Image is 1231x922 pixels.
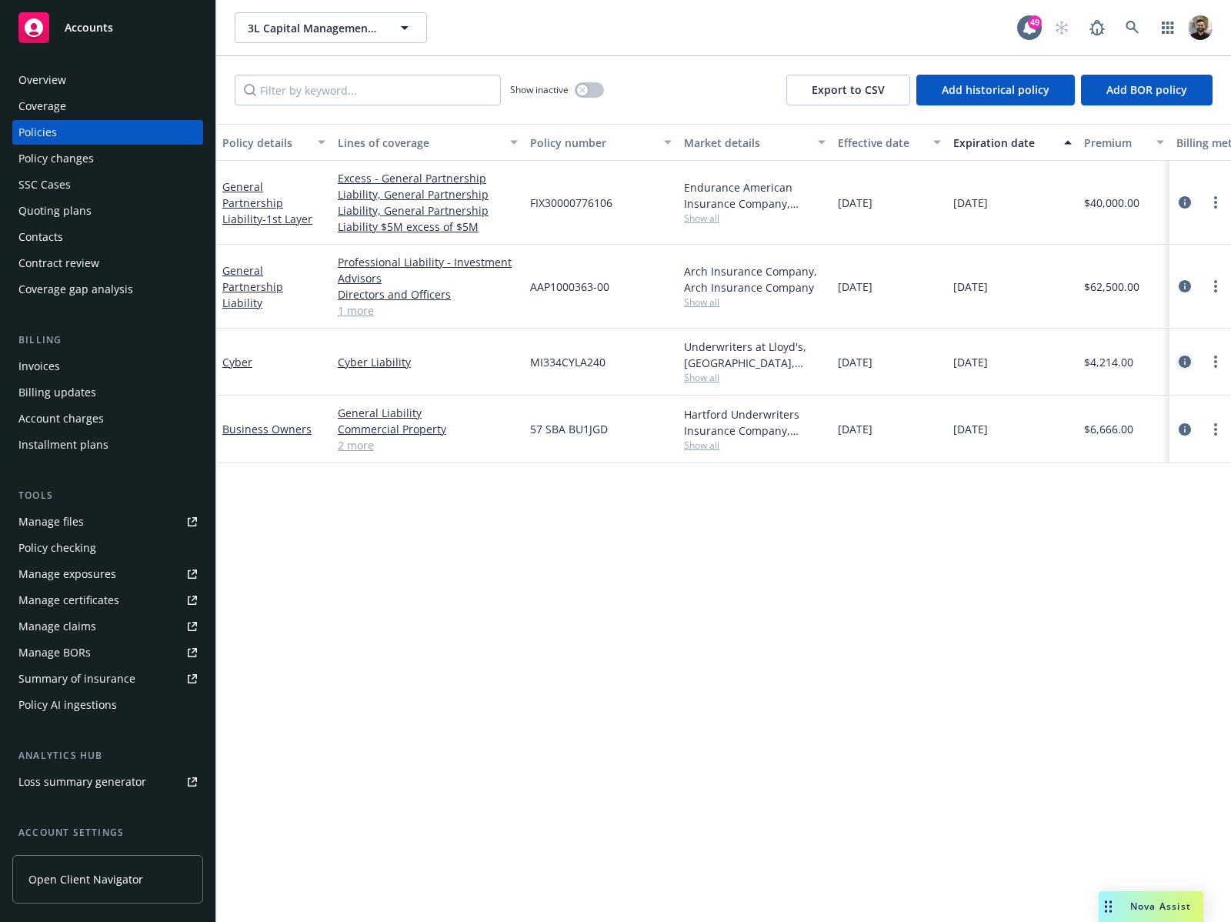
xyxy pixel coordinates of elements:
[684,263,826,296] div: Arch Insurance Company, Arch Insurance Company
[1176,420,1194,439] a: circleInformation
[838,135,924,151] div: Effective date
[1084,195,1139,211] span: $40,000.00
[12,6,203,49] a: Accounts
[18,406,104,431] div: Account charges
[222,355,252,369] a: Cyber
[916,75,1075,105] button: Add historical policy
[12,277,203,302] a: Coverage gap analysis
[12,406,203,431] a: Account charges
[18,68,66,92] div: Overview
[332,124,524,161] button: Lines of coverage
[1084,135,1147,151] div: Premium
[338,354,518,370] a: Cyber Liability
[18,277,133,302] div: Coverage gap analysis
[18,199,92,223] div: Quoting plans
[12,614,203,639] a: Manage claims
[12,770,203,794] a: Loss summary generator
[338,135,501,151] div: Lines of coverage
[1081,75,1213,105] button: Add BOR policy
[18,509,84,534] div: Manage files
[18,146,94,171] div: Policy changes
[953,354,988,370] span: [DATE]
[1117,12,1148,43] a: Search
[338,421,518,437] a: Commercial Property
[12,225,203,249] a: Contacts
[530,135,655,151] div: Policy number
[1206,277,1225,296] a: more
[1084,279,1139,295] span: $62,500.00
[18,770,146,794] div: Loss summary generator
[216,124,332,161] button: Policy details
[1153,12,1183,43] a: Switch app
[524,124,678,161] button: Policy number
[18,640,91,665] div: Manage BORs
[222,422,312,436] a: Business Owners
[248,20,381,36] span: 3L Capital Management, LLC
[684,371,826,384] span: Show all
[338,405,518,421] a: General Liability
[838,279,872,295] span: [DATE]
[12,332,203,348] div: Billing
[1176,193,1194,212] a: circleInformation
[12,146,203,171] a: Policy changes
[262,212,312,226] span: - 1st Layer
[18,120,57,145] div: Policies
[838,354,872,370] span: [DATE]
[12,562,203,586] span: Manage exposures
[684,212,826,225] span: Show all
[18,562,116,586] div: Manage exposures
[222,179,312,226] a: General Partnership Liability
[338,170,518,235] a: Excess - General Partnership Liability, General Partnership Liability, General Partnership Liabil...
[684,339,826,371] div: Underwriters at Lloyd's, [GEOGRAPHIC_DATA], [PERSON_NAME] of [GEOGRAPHIC_DATA], Evolve
[18,251,99,276] div: Contract review
[838,195,872,211] span: [DATE]
[838,421,872,437] span: [DATE]
[684,439,826,452] span: Show all
[786,75,910,105] button: Export to CSV
[1206,352,1225,371] a: more
[1082,12,1113,43] a: Report a Bug
[18,380,96,405] div: Billing updates
[18,94,66,119] div: Coverage
[18,588,119,613] div: Manage certificates
[510,83,569,96] span: Show inactive
[1176,352,1194,371] a: circleInformation
[338,254,518,286] a: Professional Liability - Investment Advisors
[684,179,826,212] div: Endurance American Insurance Company, Sompo International
[1046,12,1077,43] a: Start snowing
[1206,420,1225,439] a: more
[235,12,427,43] button: 3L Capital Management, LLC
[1084,354,1133,370] span: $4,214.00
[953,135,1055,151] div: Expiration date
[1130,900,1191,913] span: Nova Assist
[1206,193,1225,212] a: more
[235,75,501,105] input: Filter by keyword...
[12,536,203,560] a: Policy checking
[65,22,113,34] span: Accounts
[18,693,117,717] div: Policy AI ingestions
[12,68,203,92] a: Overview
[18,225,63,249] div: Contacts
[12,433,203,457] a: Installment plans
[12,199,203,223] a: Quoting plans
[12,640,203,665] a: Manage BORs
[812,82,885,97] span: Export to CSV
[12,380,203,405] a: Billing updates
[338,437,518,453] a: 2 more
[1106,82,1187,97] span: Add BOR policy
[1176,277,1194,296] a: circleInformation
[832,124,947,161] button: Effective date
[222,263,283,310] a: General Partnership Liability
[338,302,518,319] a: 1 more
[1028,15,1042,29] div: 49
[12,94,203,119] a: Coverage
[12,251,203,276] a: Contract review
[12,666,203,691] a: Summary of insurance
[338,286,518,302] a: Directors and Officers
[18,354,60,379] div: Invoices
[1084,421,1133,437] span: $6,666.00
[530,195,612,211] span: FIX30000776106
[12,354,203,379] a: Invoices
[953,195,988,211] span: [DATE]
[947,124,1078,161] button: Expiration date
